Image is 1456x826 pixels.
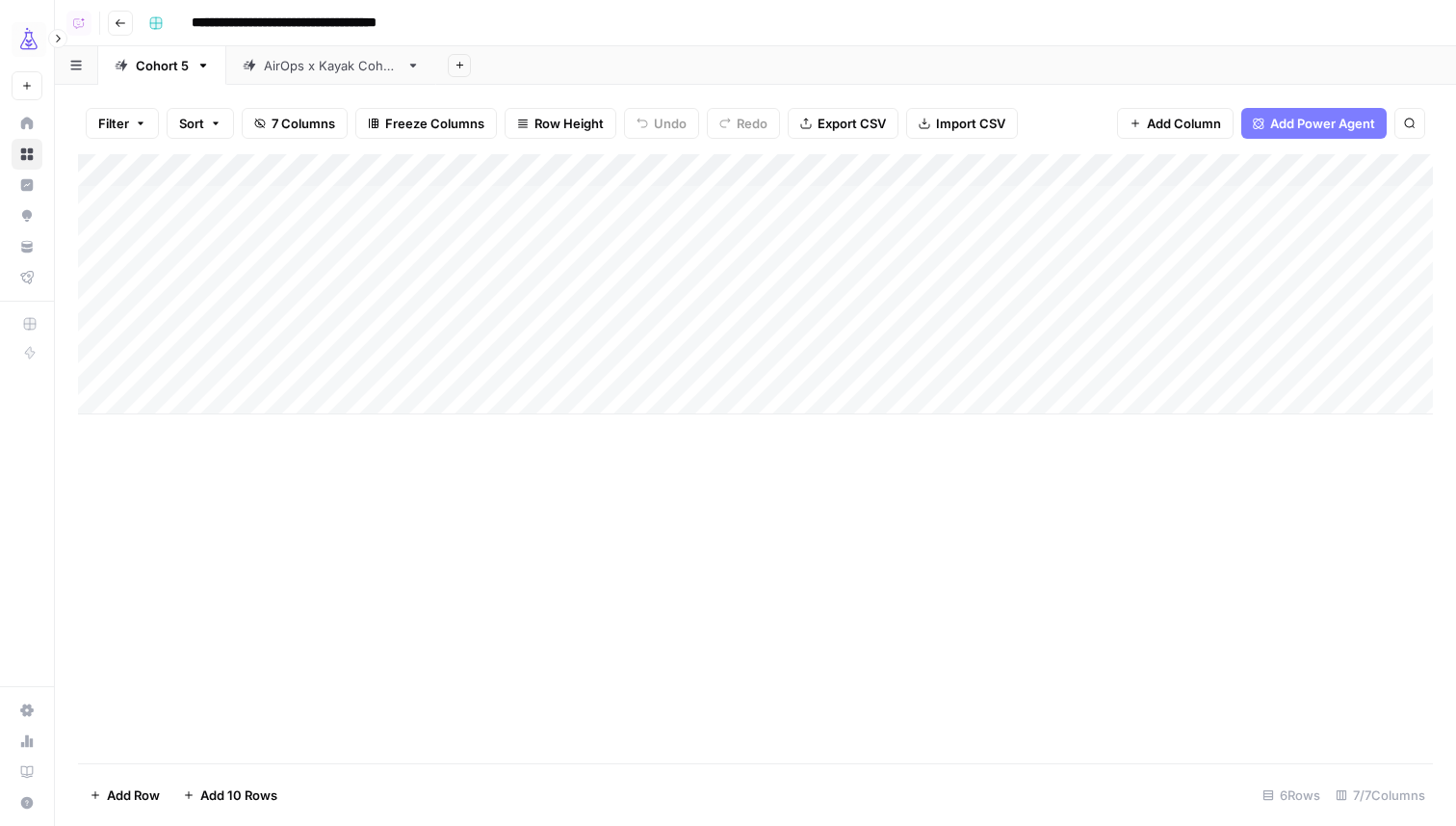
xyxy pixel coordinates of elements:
[12,22,46,57] img: AirOps Growth Logo
[272,114,335,133] span: 7 Columns
[12,787,42,818] button: Help + Support
[12,200,42,231] a: Opportunities
[737,114,767,133] span: Redo
[12,108,42,139] a: Home
[98,114,129,133] span: Filter
[226,46,436,85] a: AirOps x Kayak Cohort
[12,757,42,787] a: Learning Hub
[1328,780,1433,811] div: 7/7 Columns
[818,114,886,133] span: Export CSV
[1147,114,1221,133] span: Add Column
[1241,108,1387,139] button: Add Power Agent
[98,46,226,85] a: Cohort 5
[788,108,898,139] button: Export CSV
[242,108,348,139] button: 7 Columns
[12,139,42,170] a: Browse
[936,114,1005,133] span: Import CSV
[1270,114,1375,133] span: Add Power Agent
[264,56,399,75] div: AirOps x Kayak Cohort
[179,114,204,133] span: Sort
[200,786,277,805] span: Add 10 Rows
[534,114,604,133] span: Row Height
[1255,780,1328,811] div: 6 Rows
[624,108,699,139] button: Undo
[107,786,160,805] span: Add Row
[78,780,171,811] button: Add Row
[136,56,189,75] div: Cohort 5
[12,262,42,293] a: Flightpath
[707,108,780,139] button: Redo
[171,780,289,811] button: Add 10 Rows
[1117,108,1234,139] button: Add Column
[906,108,1018,139] button: Import CSV
[86,108,159,139] button: Filter
[12,170,42,200] a: Insights
[12,695,42,726] a: Settings
[12,231,42,262] a: Your Data
[12,726,42,757] a: Usage
[385,114,484,133] span: Freeze Columns
[355,108,497,139] button: Freeze Columns
[167,108,234,139] button: Sort
[654,114,687,133] span: Undo
[12,15,42,64] button: Workspace: AirOps Growth
[505,108,616,139] button: Row Height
